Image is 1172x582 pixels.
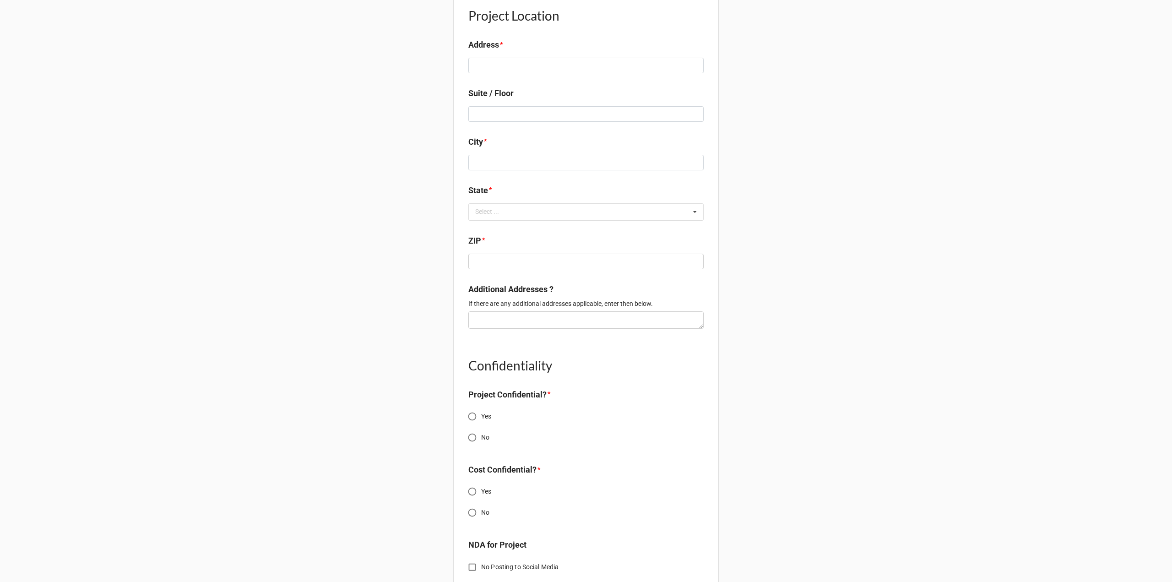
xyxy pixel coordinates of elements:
label: ZIP [468,234,481,247]
label: Project Confidential? [468,388,547,401]
span: No [481,508,489,517]
label: Address [468,38,499,51]
span: No Posting to Social Media [481,562,559,572]
h1: Project Location [468,7,704,24]
label: Cost Confidential? [468,463,537,476]
label: State [468,184,488,197]
p: If there are any additional addresses applicable, enter then below. [468,299,704,308]
label: NDA for Project [468,538,526,551]
span: Yes [481,487,491,496]
label: City [468,136,483,148]
div: Select ... [473,207,512,217]
h1: Confidentiality [468,357,704,374]
span: Yes [481,412,491,421]
label: Additional Addresses ? [468,283,553,296]
label: Suite / Floor [468,87,514,100]
span: No [481,433,489,442]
